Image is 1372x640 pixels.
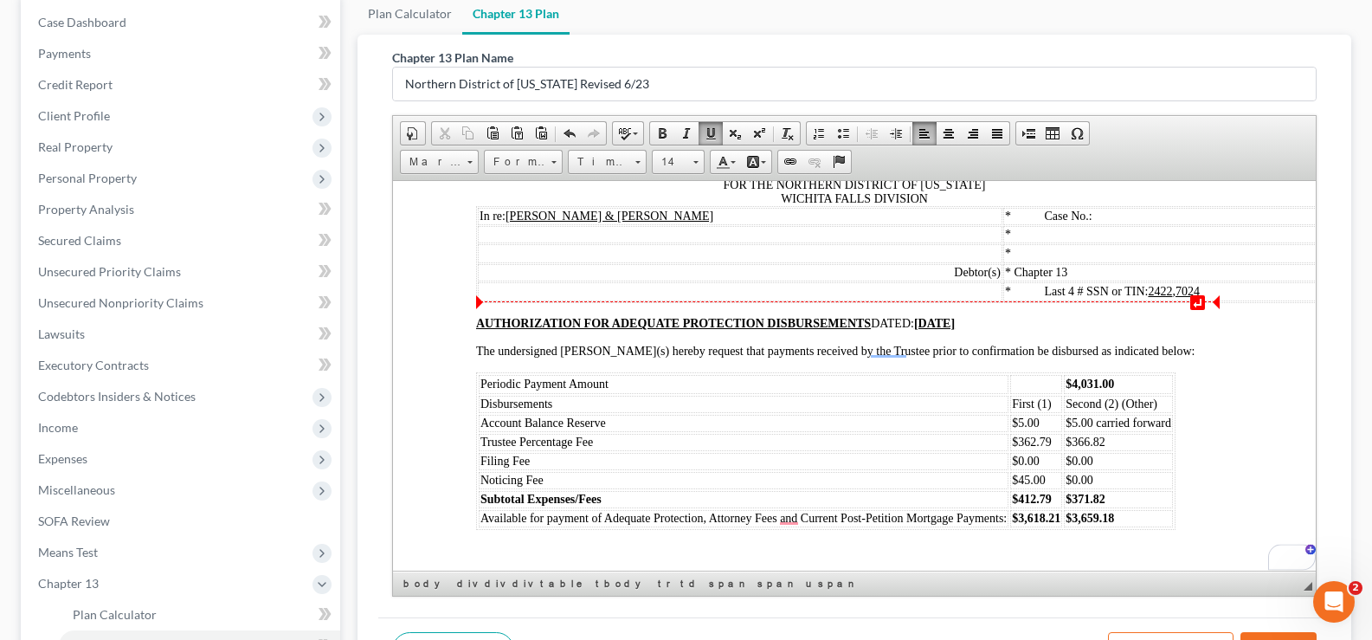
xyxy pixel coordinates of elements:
[87,293,151,306] span: Noticing Fee
[484,150,563,174] a: Format
[393,68,1316,100] input: Enter name...
[401,122,425,145] a: Document Properties
[985,122,1009,145] a: Justify
[392,48,513,67] label: Chapter 13 Plan Name
[38,326,85,341] span: Lawsuits
[38,139,113,154] span: Real Property
[569,151,629,173] span: Times New Roman
[1016,122,1040,145] a: Insert Page Break for Printing
[485,151,545,173] span: Format
[673,331,721,344] strong: $3,659.18
[612,104,807,117] span: * Last 4 # SSN or TIN: ,
[38,15,126,29] span: Case Dashboard
[653,151,687,173] span: 14
[83,136,478,149] strong: AUTHORIZATION FOR ADEQUATE PROTECTION DISBURSEMENTS
[87,274,137,287] span: Filing Fee
[59,599,340,630] a: Plan Calculator
[38,108,110,123] span: Client Profile
[723,122,747,145] a: Subscript
[87,217,159,229] span: Disbursements
[619,274,647,287] span: $0.00
[612,29,699,42] span: * Case No.:
[521,136,562,149] strong: [DATE]
[755,104,779,117] u: 2422
[537,575,590,592] a: table element
[73,607,157,622] span: Plan Calculator
[400,575,452,592] a: body element
[860,122,884,145] a: Decrease Indent
[87,312,209,325] strong: Subtotal Expenses/Fees
[83,164,802,177] span: The undersigned [PERSON_NAME](s) hereby request that payments received by the Trustee prior to co...
[673,274,700,287] span: $0.00
[87,331,614,344] span: Available for payment of Adequate Protection, Attorney Fees and Current Post-Petition Mortgage Pa...
[24,7,340,38] a: Case Dashboard
[454,575,480,592] a: div element
[619,236,647,249] span: $5.00
[401,151,461,173] span: Marker
[38,46,91,61] span: Payments
[38,358,149,372] span: Executory Contracts
[807,122,831,145] a: Insert/Remove Numbered List
[650,122,674,145] a: Bold
[1349,581,1362,595] span: 2
[783,104,807,117] u: 7024
[831,122,855,145] a: Insert/Remove Bulleted List
[24,506,340,537] a: SOFA Review
[38,514,110,528] span: SOFA Review
[38,295,203,310] span: Unsecured Nonpriority Claims
[1040,122,1065,145] a: Table
[912,122,937,145] a: Align Left
[38,233,121,248] span: Secured Claims
[802,151,827,173] a: Unlink
[699,122,723,145] a: Underline
[456,122,480,145] a: Copy
[24,288,340,319] a: Unsecured Nonpriority Claims
[24,256,340,288] a: Unsecured Priority Claims
[673,197,721,210] strong: $4,031.00
[480,122,505,145] a: Paste
[937,122,961,145] a: Center
[24,225,340,256] a: Secured Claims
[673,236,778,249] span: $5.00 carried forward
[24,38,340,69] a: Payments
[747,122,771,145] a: Superscript
[38,482,115,497] span: Miscellaneous
[38,451,87,466] span: Expenses
[38,202,134,217] span: Property Analysis
[802,575,813,592] a: u element
[1065,122,1089,145] a: Insert Special Character
[87,255,200,268] span: Trustee Percentage Fee
[38,576,99,591] span: Chapter 13
[87,236,213,249] span: Account Balance Reserve
[481,575,507,592] a: div element
[592,575,653,592] a: tbody element
[711,151,741,173] a: Text Color
[619,217,659,229] span: First (1)
[613,122,643,145] a: Spell Checker
[619,255,659,268] span: $362.79
[38,77,113,92] span: Credit Report
[776,122,800,145] a: Remove Format
[509,575,535,592] a: div element
[24,350,340,381] a: Executory Contracts
[619,312,659,325] strong: $412.79
[621,85,674,98] span: Chapter 13
[568,150,647,174] a: Times New Roman
[24,319,340,350] a: Lawsuits
[87,197,216,210] span: Periodic Payment Amount
[38,420,78,435] span: Income
[113,29,320,42] u: [PERSON_NAME] & [PERSON_NAME]
[393,181,1316,571] iframe: Rich Text Editor, document-ckeditor
[741,151,771,173] a: Background Color
[673,255,712,268] span: $366.82
[24,69,340,100] a: Credit Report
[38,171,137,185] span: Personal Property
[505,122,529,145] a: Paste as plain text
[677,575,704,592] a: td element
[961,122,985,145] a: Align Right
[673,293,700,306] span: $0.00
[827,151,851,173] a: Anchor
[754,575,801,592] a: span element
[529,122,553,145] a: Paste from Word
